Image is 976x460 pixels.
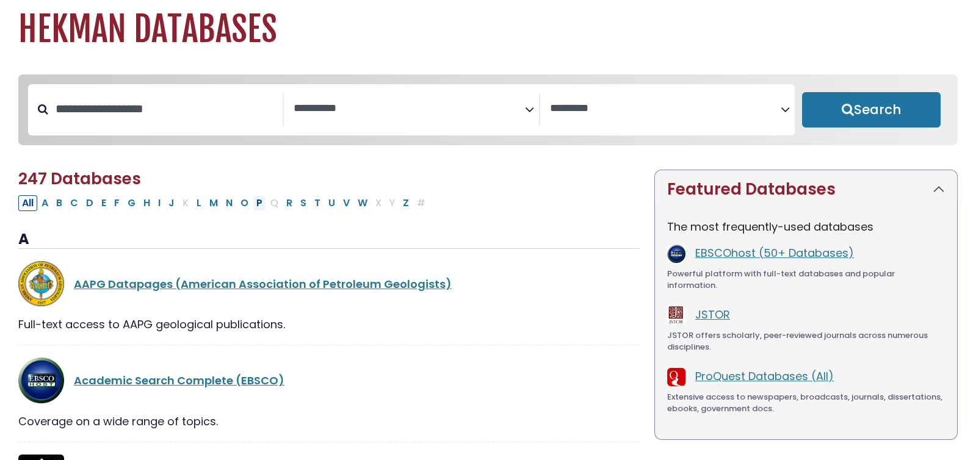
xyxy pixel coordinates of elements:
button: Filter Results W [354,195,371,211]
textarea: Search [294,102,524,115]
button: Filter Results F [110,195,123,211]
button: Filter Results U [325,195,339,211]
button: Filter Results A [38,195,52,211]
div: Alpha-list to filter by first letter of database name [18,195,430,210]
div: JSTOR offers scholarly, peer-reviewed journals across numerous disciplines. [667,329,945,353]
span: 247 Databases [18,168,141,190]
div: Coverage on a wide range of topics. [18,413,640,429]
p: The most frequently-used databases [667,218,945,235]
button: Filter Results G [124,195,139,211]
a: JSTOR [695,307,730,322]
h3: A [18,231,640,249]
button: Filter Results P [253,195,266,211]
button: Submit for Search Results [802,92,941,128]
button: Filter Results C [67,195,82,211]
button: Filter Results O [237,195,252,211]
a: ProQuest Databases (All) [695,368,834,384]
button: Filter Results S [297,195,310,211]
button: Filter Results R [283,195,296,211]
button: Filter Results T [311,195,324,211]
button: Filter Results L [193,195,205,211]
a: EBSCOhost (50+ Databases) [695,245,854,261]
button: Filter Results H [140,195,154,211]
button: All [18,195,37,211]
input: Search database by title or keyword [48,99,283,119]
h1: Hekman Databases [18,9,958,50]
button: Filter Results D [82,195,97,211]
button: Filter Results B [52,195,66,211]
div: Full-text access to AAPG geological publications. [18,316,640,332]
button: Filter Results M [206,195,222,211]
button: Filter Results N [222,195,236,211]
div: Powerful platform with full-text databases and popular information. [667,268,945,292]
button: Filter Results E [98,195,110,211]
nav: Search filters [18,74,958,145]
button: Filter Results Z [399,195,413,211]
div: Extensive access to newspapers, broadcasts, journals, dissertations, ebooks, government docs. [667,391,945,415]
textarea: Search [550,102,781,115]
button: Featured Databases [655,170,957,209]
button: Filter Results I [154,195,164,211]
button: Filter Results V [339,195,353,211]
a: Academic Search Complete (EBSCO) [74,373,284,388]
button: Filter Results J [165,195,178,211]
a: AAPG Datapages (American Association of Petroleum Geologists) [74,276,452,292]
